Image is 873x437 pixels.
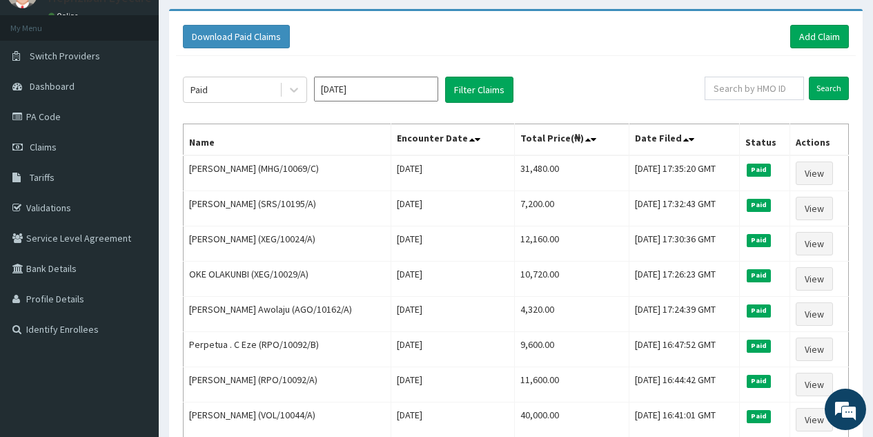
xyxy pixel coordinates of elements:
td: [PERSON_NAME] (SRS/10195/A) [184,191,391,226]
a: View [796,302,833,326]
th: Encounter Date [391,124,515,156]
div: Minimize live chat window [226,7,259,40]
td: [PERSON_NAME] (RPO/10092/A) [184,367,391,402]
td: [PERSON_NAME] (XEG/10024/A) [184,226,391,262]
td: 7,200.00 [515,191,629,226]
a: View [796,373,833,396]
td: 12,160.00 [515,226,629,262]
div: Chat with us now [72,77,232,95]
a: View [796,267,833,291]
span: Paid [747,199,772,211]
span: Claims [30,141,57,153]
td: Perpetua . C Eze (RPO/10092/B) [184,332,391,367]
td: [DATE] [391,297,515,332]
td: 9,600.00 [515,332,629,367]
span: Tariffs [30,171,55,184]
th: Status [739,124,790,156]
th: Total Price(₦) [515,124,629,156]
td: [DATE] 16:44:42 GMT [629,367,739,402]
textarea: Type your message and hit 'Enter' [7,291,263,339]
span: Paid [747,269,772,282]
a: Online [48,11,81,21]
a: Add Claim [790,25,849,48]
td: OKE OLAKUNBI (XEG/10029/A) [184,262,391,297]
td: [DATE] 16:47:52 GMT [629,332,739,367]
a: View [796,197,833,220]
th: Date Filed [629,124,739,156]
td: [DATE] [391,332,515,367]
span: Switch Providers [30,50,100,62]
td: [PERSON_NAME] (MHG/10069/C) [184,155,391,191]
div: Paid [190,83,208,97]
span: We're online! [80,130,190,270]
td: [DATE] [391,262,515,297]
td: [DATE] [391,155,515,191]
a: View [796,232,833,255]
td: [PERSON_NAME] Awolaju (AGO/10162/A) [184,297,391,332]
span: Paid [747,304,772,317]
td: [DATE] [391,191,515,226]
a: View [796,162,833,185]
th: Name [184,124,391,156]
td: [DATE] 17:35:20 GMT [629,155,739,191]
span: Paid [747,164,772,176]
td: [DATE] 17:24:39 GMT [629,297,739,332]
span: Paid [747,234,772,246]
input: Search [809,77,849,100]
td: [DATE] 17:32:43 GMT [629,191,739,226]
td: [DATE] 17:26:23 GMT [629,262,739,297]
td: 11,600.00 [515,367,629,402]
img: d_794563401_company_1708531726252_794563401 [26,69,56,104]
span: Paid [747,410,772,423]
td: [DATE] [391,226,515,262]
td: [DATE] 17:30:36 GMT [629,226,739,262]
button: Filter Claims [445,77,513,103]
input: Select Month and Year [314,77,438,101]
button: Download Paid Claims [183,25,290,48]
span: Dashboard [30,80,75,93]
td: [DATE] [391,367,515,402]
th: Actions [790,124,849,156]
td: 10,720.00 [515,262,629,297]
span: Paid [747,340,772,352]
td: 31,480.00 [515,155,629,191]
input: Search by HMO ID [705,77,804,100]
td: 4,320.00 [515,297,629,332]
span: Paid [747,375,772,387]
a: View [796,408,833,431]
a: View [796,338,833,361]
